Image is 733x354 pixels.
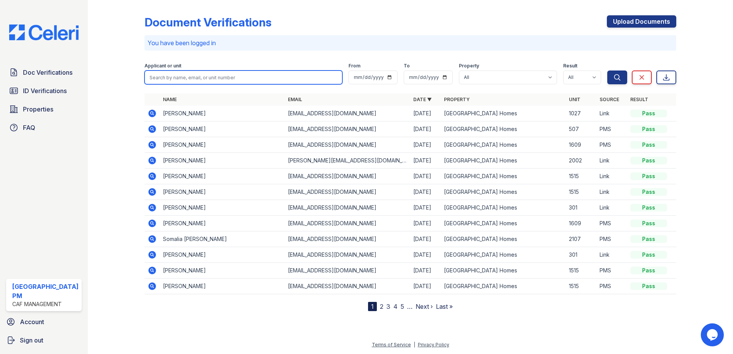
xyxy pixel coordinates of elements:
td: 507 [566,121,597,137]
div: Pass [630,125,667,133]
iframe: chat widget [701,323,725,346]
a: Date ▼ [413,97,432,102]
a: Doc Verifications [6,65,82,80]
div: Pass [630,267,667,274]
td: 1515 [566,184,597,200]
div: Pass [630,220,667,227]
a: Last » [436,303,453,310]
td: Link [597,200,627,216]
div: Pass [630,282,667,290]
td: [GEOGRAPHIC_DATA] Homes [441,106,566,121]
td: PMS [597,279,627,294]
a: Upload Documents [607,15,676,28]
a: ID Verifications [6,83,82,98]
td: [GEOGRAPHIC_DATA] Homes [441,169,566,184]
td: [PERSON_NAME] [160,121,285,137]
td: [EMAIL_ADDRESS][DOMAIN_NAME] [285,247,410,263]
div: Pass [630,188,667,196]
td: [EMAIL_ADDRESS][DOMAIN_NAME] [285,106,410,121]
td: [EMAIL_ADDRESS][DOMAIN_NAME] [285,137,410,153]
td: PMS [597,121,627,137]
td: [EMAIL_ADDRESS][DOMAIN_NAME] [285,263,410,279]
td: PMS [597,263,627,279]
td: [GEOGRAPHIC_DATA] Homes [441,231,566,247]
a: Email [288,97,302,102]
a: Name [163,97,177,102]
div: Pass [630,172,667,180]
td: [EMAIL_ADDRESS][DOMAIN_NAME] [285,184,410,200]
td: [GEOGRAPHIC_DATA] Homes [441,200,566,216]
td: [DATE] [410,216,441,231]
td: [GEOGRAPHIC_DATA] Homes [441,184,566,200]
span: … [407,302,413,311]
div: CAF Management [12,300,79,308]
a: Result [630,97,648,102]
a: FAQ [6,120,82,135]
div: Pass [630,251,667,259]
td: [PERSON_NAME][EMAIL_ADDRESS][DOMAIN_NAME] [285,153,410,169]
td: [PERSON_NAME] [160,184,285,200]
div: Pass [630,110,667,117]
td: PMS [597,216,627,231]
td: 1027 [566,106,597,121]
td: 301 [566,247,597,263]
td: [GEOGRAPHIC_DATA] Homes [441,153,566,169]
td: [PERSON_NAME] [160,279,285,294]
div: Document Verifications [145,15,271,29]
a: Unit [569,97,580,102]
td: 2002 [566,153,597,169]
a: 5 [401,303,404,310]
td: 301 [566,200,597,216]
td: [DATE] [410,169,441,184]
td: [GEOGRAPHIC_DATA] Homes [441,279,566,294]
td: [DATE] [410,121,441,137]
td: 2107 [566,231,597,247]
td: [PERSON_NAME] [160,263,285,279]
a: Terms of Service [372,342,411,347]
div: Pass [630,141,667,149]
span: FAQ [23,123,35,132]
td: [EMAIL_ADDRESS][DOMAIN_NAME] [285,121,410,137]
img: CE_Logo_Blue-a8612792a0a2168367f1c8372b55b34899dd931a85d93a1a3d3e32e68fde9ad4.png [3,25,85,40]
td: 1515 [566,279,597,294]
td: [DATE] [410,153,441,169]
td: 1609 [566,137,597,153]
div: 1 [368,302,377,311]
td: [DATE] [410,106,441,121]
td: Link [597,169,627,184]
td: PMS [597,137,627,153]
a: Sign out [3,333,85,348]
td: [DATE] [410,263,441,279]
input: Search by name, email, or unit number [145,70,343,84]
span: Account [20,317,44,326]
label: Applicant or unit [145,63,181,69]
td: [GEOGRAPHIC_DATA] Homes [441,263,566,279]
td: [GEOGRAPHIC_DATA] Homes [441,247,566,263]
td: [GEOGRAPHIC_DATA] Homes [441,121,566,137]
td: 1515 [566,169,597,184]
p: You have been logged in [148,38,674,48]
td: [PERSON_NAME] [160,247,285,263]
label: Property [459,63,479,69]
td: [EMAIL_ADDRESS][DOMAIN_NAME] [285,231,410,247]
td: [PERSON_NAME] [160,106,285,121]
td: [DATE] [410,279,441,294]
span: Doc Verifications [23,68,72,77]
td: [PERSON_NAME] [160,153,285,169]
td: Link [597,153,627,169]
div: Pass [630,157,667,164]
a: Source [600,97,619,102]
a: 4 [393,303,398,310]
td: [DATE] [410,247,441,263]
span: ID Verifications [23,86,67,95]
td: [EMAIL_ADDRESS][DOMAIN_NAME] [285,200,410,216]
a: Account [3,314,85,329]
span: Sign out [20,336,43,345]
td: [DATE] [410,200,441,216]
a: Privacy Policy [418,342,449,347]
td: [GEOGRAPHIC_DATA] Homes [441,137,566,153]
td: [PERSON_NAME] [160,137,285,153]
label: To [404,63,410,69]
a: Property [444,97,470,102]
